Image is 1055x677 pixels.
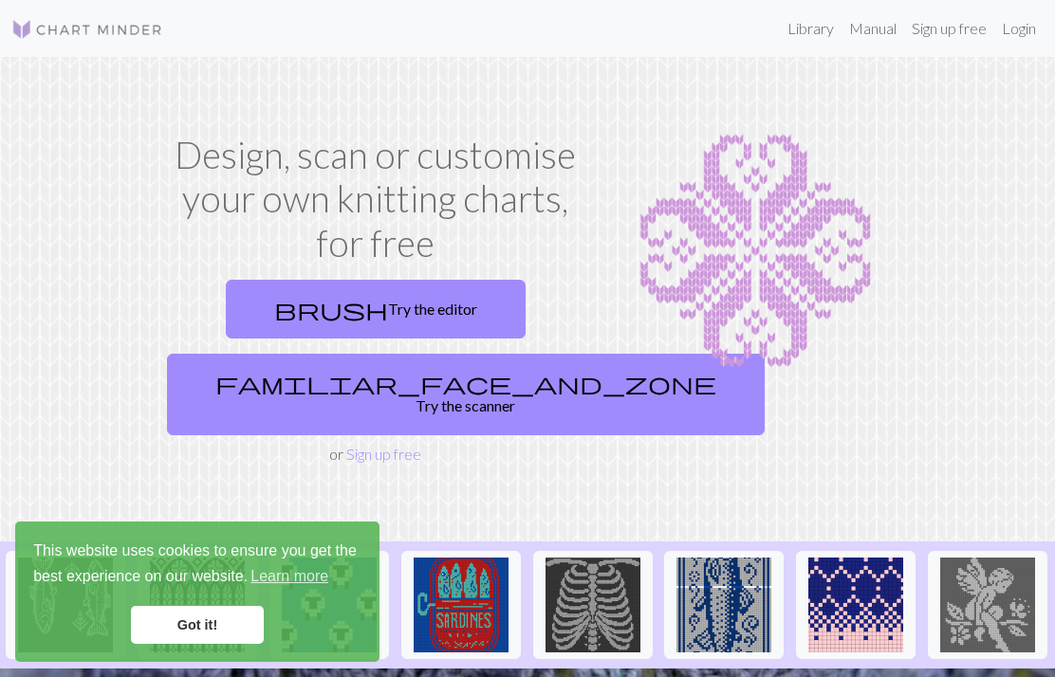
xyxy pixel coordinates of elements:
[401,594,521,612] a: Sardines in a can
[248,562,331,591] a: learn more about cookies
[928,551,1047,659] button: angel practice
[780,9,842,47] a: Library
[533,594,653,612] a: New Piskel-1.png (2).png
[796,551,916,659] button: Idee
[928,594,1047,612] a: angel practice
[676,558,771,652] img: fish prac
[546,558,640,652] img: New Piskel-1.png (2).png
[664,551,784,659] button: fish prac
[215,370,716,396] span: familiar_face_and_zone
[346,445,421,463] a: Sign up free
[15,521,379,662] div: cookieconsent
[131,606,264,644] a: dismiss cookie message
[796,594,916,612] a: Idee
[994,9,1044,47] a: Login
[401,551,521,659] button: Sardines in a can
[940,558,1035,652] img: angel practice
[6,594,125,612] a: fishies :)
[842,9,904,47] a: Manual
[274,296,388,322] span: brush
[6,551,125,659] button: fishies :)
[33,540,361,591] span: This website uses cookies to ensure you get the best experience on our website.
[414,558,509,652] img: Sardines in a can
[167,354,765,435] a: Try the scanner
[159,272,592,466] div: or
[226,280,526,338] a: Try the editor
[533,551,653,659] button: New Piskel-1.png (2).png
[11,18,163,41] img: Logo
[159,133,592,265] h1: Design, scan or customise your own knitting charts, for free
[615,133,896,370] img: Chart example
[904,9,994,47] a: Sign up free
[664,594,784,612] a: fish prac
[808,558,903,652] img: Idee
